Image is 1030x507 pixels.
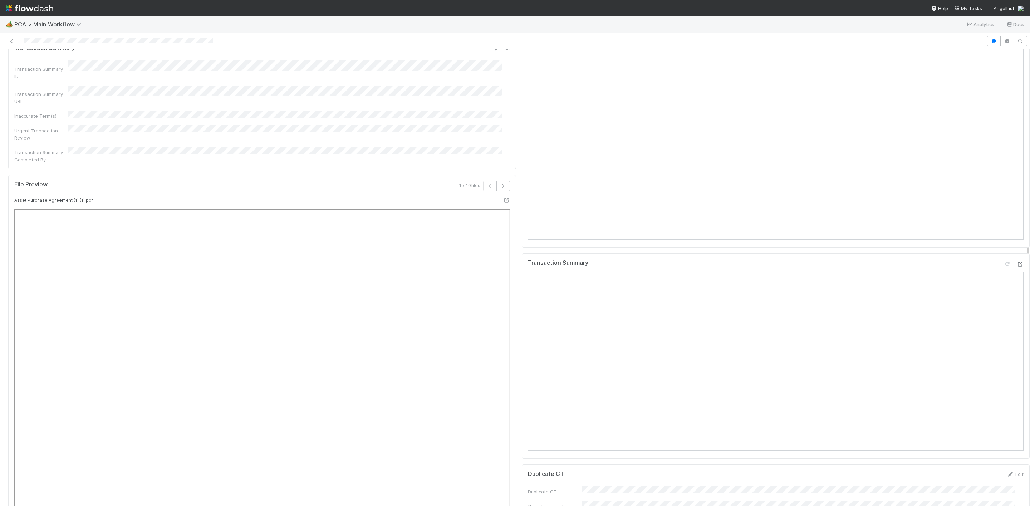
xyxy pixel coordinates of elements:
[459,182,480,189] span: 1 of 10 files
[6,21,13,27] span: 🏕️
[14,65,68,80] div: Transaction Summary ID
[1006,20,1024,29] a: Docs
[14,91,68,105] div: Transaction Summary URL
[528,488,582,495] div: Duplicate CT
[14,198,93,203] small: Asset Purchase Agreement (1) (1).pdf
[1017,5,1024,12] img: avatar_d7f67417-030a-43ce-a3ce-a315a3ccfd08.png
[14,149,68,163] div: Transaction Summary Completed By
[6,2,53,14] img: logo-inverted-e16ddd16eac7371096b0.svg
[14,112,68,120] div: Inaccurate Term(s)
[14,181,48,188] h5: File Preview
[14,21,85,28] span: PCA > Main Workflow
[994,5,1014,11] span: AngelList
[954,5,982,11] span: My Tasks
[954,5,982,12] a: My Tasks
[528,259,588,267] h5: Transaction Summary
[931,5,948,12] div: Help
[493,45,510,51] a: Edit
[966,20,995,29] a: Analytics
[1007,471,1024,477] a: Edit
[528,471,564,478] h5: Duplicate CT
[14,127,68,141] div: Urgent Transaction Review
